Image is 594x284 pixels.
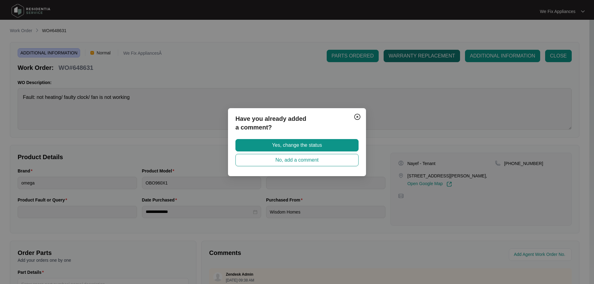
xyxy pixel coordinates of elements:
p: a comment? [235,123,359,132]
span: No, add a comment [275,156,319,164]
span: Yes, change the status [272,142,322,149]
button: No, add a comment [235,154,359,166]
button: Yes, change the status [235,139,359,151]
img: closeCircle [354,113,361,121]
button: Close [352,112,362,122]
p: Have you already added [235,114,359,123]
